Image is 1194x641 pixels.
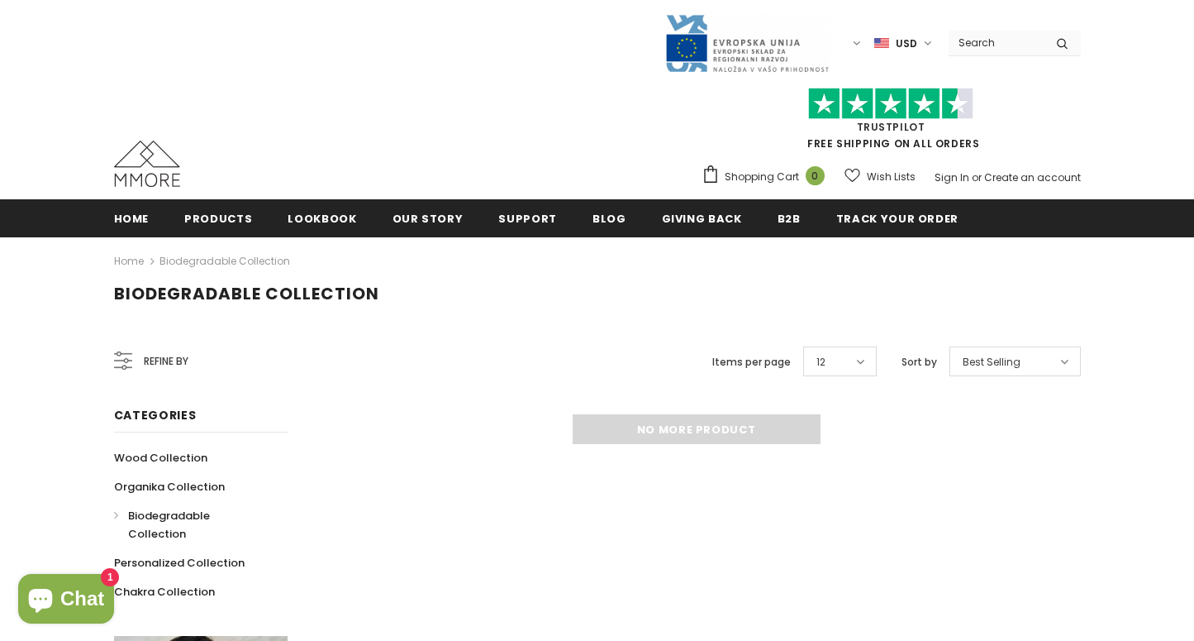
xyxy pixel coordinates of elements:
[857,120,925,134] a: Trustpilot
[114,584,215,600] span: Chakra Collection
[836,211,959,227] span: Track your order
[392,211,464,227] span: Our Story
[806,166,825,185] span: 0
[114,577,215,606] a: Chakra Collection
[114,443,207,472] a: Wood Collection
[114,211,150,227] span: Home
[184,199,252,237] a: Products
[184,211,252,227] span: Products
[114,199,150,237] a: Home
[867,169,916,185] span: Wish Lists
[664,13,830,74] img: Javni Razpis
[288,199,356,237] a: Lookbook
[498,211,557,227] span: support
[808,88,973,120] img: Trust Pilot Stars
[972,170,982,184] span: or
[114,472,225,501] a: Organika Collection
[114,141,180,187] img: MMORE Cases
[702,95,1081,151] span: FREE SHIPPING ON ALL ORDERS
[712,354,791,371] label: Items per page
[662,199,742,237] a: Giving back
[13,574,119,628] inbox-online-store-chat: Shopify online store chat
[778,211,801,227] span: B2B
[114,450,207,466] span: Wood Collection
[874,36,889,50] img: USD
[725,169,799,185] span: Shopping Cart
[114,501,269,548] a: Biodegradable Collection
[844,162,916,191] a: Wish Lists
[392,199,464,237] a: Our Story
[664,36,830,50] a: Javni Razpis
[114,251,144,271] a: Home
[949,31,1044,55] input: Search Site
[114,479,225,495] span: Organika Collection
[114,282,379,305] span: Biodegradable Collection
[114,555,245,571] span: Personalized Collection
[963,354,1020,371] span: Best Selling
[128,508,210,542] span: Biodegradable Collection
[159,254,290,268] a: Biodegradable Collection
[935,170,969,184] a: Sign In
[901,354,937,371] label: Sort by
[592,211,626,227] span: Blog
[984,170,1081,184] a: Create an account
[144,352,188,371] span: Refine by
[288,211,356,227] span: Lookbook
[498,199,557,237] a: support
[778,199,801,237] a: B2B
[836,199,959,237] a: Track your order
[662,211,742,227] span: Giving back
[114,407,197,423] span: Categories
[702,165,833,189] a: Shopping Cart 0
[896,36,917,52] span: USD
[816,354,825,371] span: 12
[592,199,626,237] a: Blog
[114,548,245,577] a: Personalized Collection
